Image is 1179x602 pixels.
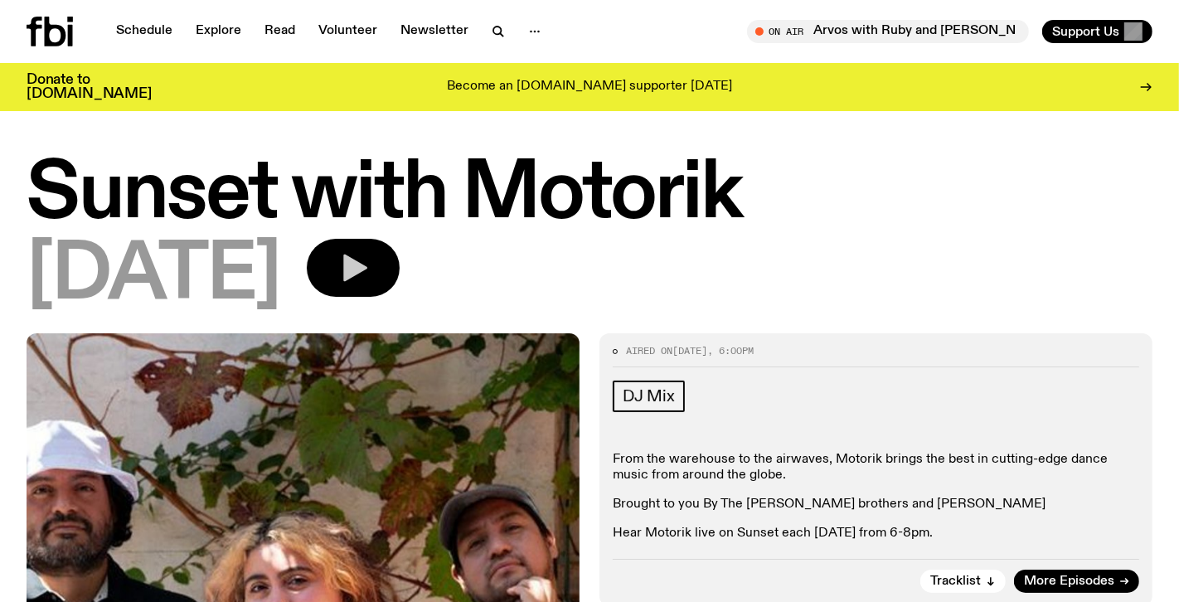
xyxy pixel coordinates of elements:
[623,387,675,405] span: DJ Mix
[447,80,732,95] p: Become an [DOMAIN_NAME] supporter [DATE]
[626,344,672,357] span: Aired on
[186,20,251,43] a: Explore
[613,526,1139,541] p: Hear Motorik live on Sunset each [DATE] from 6-8pm.
[1042,20,1152,43] button: Support Us
[27,73,152,101] h3: Donate to [DOMAIN_NAME]
[613,452,1139,483] p: From the warehouse to the airwaves, Motorik brings the best in cutting-edge dance music from arou...
[255,20,305,43] a: Read
[747,20,1029,43] button: On AirArvos with Ruby and [PERSON_NAME]
[308,20,387,43] a: Volunteer
[27,239,280,313] span: [DATE]
[106,20,182,43] a: Schedule
[27,158,1152,232] h1: Sunset with Motorik
[613,497,1139,512] p: Brought to you By The [PERSON_NAME] brothers and [PERSON_NAME]
[613,381,685,412] a: DJ Mix
[1014,570,1139,593] a: More Episodes
[1052,24,1119,39] span: Support Us
[672,344,707,357] span: [DATE]
[920,570,1006,593] button: Tracklist
[391,20,478,43] a: Newsletter
[1024,575,1114,588] span: More Episodes
[930,575,981,588] span: Tracklist
[707,344,754,357] span: , 6:00pm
